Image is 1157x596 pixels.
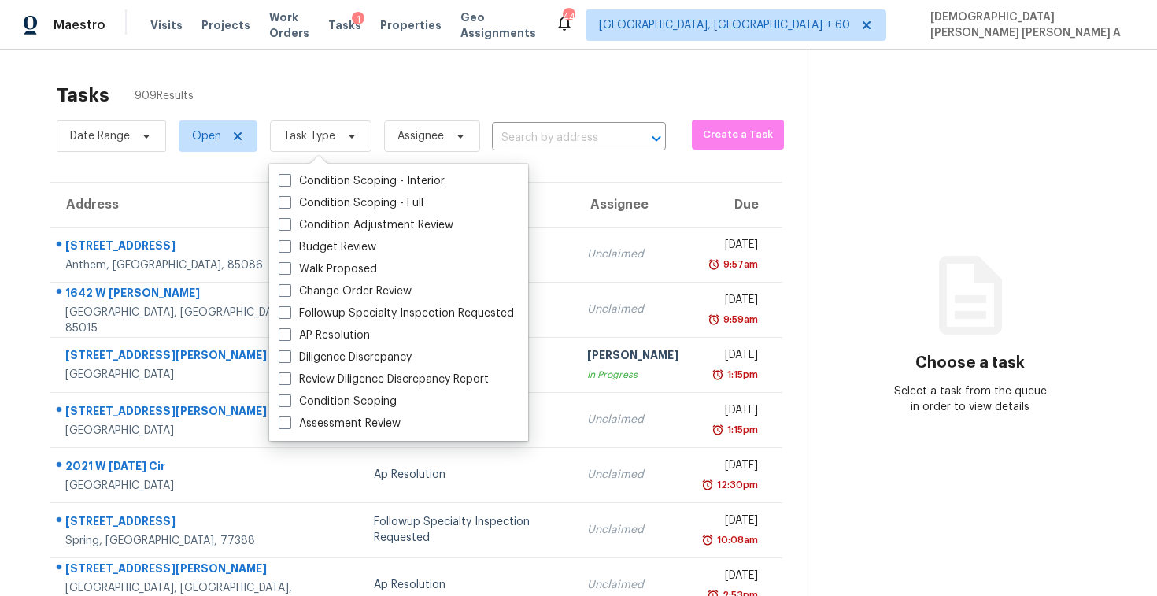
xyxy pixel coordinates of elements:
[135,88,194,104] span: 909 Results
[691,183,782,227] th: Due
[65,458,305,478] div: 2021 W [DATE] Cir
[65,478,305,494] div: [GEOGRAPHIC_DATA]
[704,402,758,422] div: [DATE]
[65,367,305,383] div: [GEOGRAPHIC_DATA]
[563,9,574,25] div: 448
[279,173,445,189] label: Condition Scoping - Interior
[587,522,678,538] div: Unclaimed
[704,457,758,477] div: [DATE]
[269,9,309,41] span: Work Orders
[201,17,250,33] span: Projects
[65,285,305,305] div: 1642 W [PERSON_NAME]
[704,513,758,532] div: [DATE]
[374,514,561,546] div: Followup Specialty Inspection Requested
[708,312,720,328] img: Overdue Alarm Icon
[720,312,758,328] div: 9:59am
[65,257,305,273] div: Anthem, [GEOGRAPHIC_DATA], 85086
[279,328,370,343] label: AP Resolution
[397,128,444,144] span: Assignee
[701,532,714,548] img: Overdue Alarm Icon
[279,416,401,431] label: Assessment Review
[712,367,724,383] img: Overdue Alarm Icon
[587,246,678,262] div: Unclaimed
[279,195,423,211] label: Condition Scoping - Full
[192,128,221,144] span: Open
[374,577,561,593] div: Ap Resolution
[714,532,758,548] div: 10:08am
[492,126,622,150] input: Search by address
[279,372,489,387] label: Review Diligence Discrepancy Report
[150,17,183,33] span: Visits
[328,20,361,31] span: Tasks
[283,128,335,144] span: Task Type
[700,126,777,144] span: Create a Task
[65,347,305,367] div: [STREET_ADDRESS][PERSON_NAME]
[587,347,678,367] div: [PERSON_NAME]
[587,412,678,428] div: Unclaimed
[65,533,305,549] div: Spring, [GEOGRAPHIC_DATA], 77388
[380,17,442,33] span: Properties
[712,422,724,438] img: Overdue Alarm Icon
[65,423,305,439] div: [GEOGRAPHIC_DATA]
[587,367,678,383] div: In Progress
[889,383,1051,415] div: Select a task from the queue in order to view details
[724,422,758,438] div: 1:15pm
[924,9,1133,41] span: [DEMOGRAPHIC_DATA][PERSON_NAME] [PERSON_NAME] A
[54,17,105,33] span: Maestro
[57,87,109,103] h2: Tasks
[65,238,305,257] div: [STREET_ADDRESS]
[65,513,305,533] div: [STREET_ADDRESS]
[720,257,758,272] div: 9:57am
[704,347,758,367] div: [DATE]
[701,477,714,493] img: Overdue Alarm Icon
[575,183,691,227] th: Assignee
[587,302,678,317] div: Unclaimed
[65,561,305,580] div: [STREET_ADDRESS][PERSON_NAME]
[704,568,758,587] div: [DATE]
[704,292,758,312] div: [DATE]
[279,350,412,365] label: Diligence Discrepancy
[279,239,376,255] label: Budget Review
[915,355,1025,371] h3: Choose a task
[352,12,364,28] div: 1
[279,394,397,409] label: Condition Scoping
[704,237,758,257] div: [DATE]
[645,128,667,150] button: Open
[65,305,305,336] div: [GEOGRAPHIC_DATA], [GEOGRAPHIC_DATA], 85015
[374,467,561,483] div: Ap Resolution
[724,367,758,383] div: 1:15pm
[279,261,377,277] label: Walk Proposed
[714,477,758,493] div: 12:30pm
[50,183,317,227] th: Address
[599,17,850,33] span: [GEOGRAPHIC_DATA], [GEOGRAPHIC_DATA] + 60
[692,120,785,150] button: Create a Task
[65,403,305,423] div: [STREET_ADDRESS][PERSON_NAME]
[70,128,130,144] span: Date Range
[708,257,720,272] img: Overdue Alarm Icon
[460,9,536,41] span: Geo Assignments
[587,467,678,483] div: Unclaimed
[279,283,412,299] label: Change Order Review
[279,305,514,321] label: Followup Specialty Inspection Requested
[587,577,678,593] div: Unclaimed
[279,217,453,233] label: Condition Adjustment Review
